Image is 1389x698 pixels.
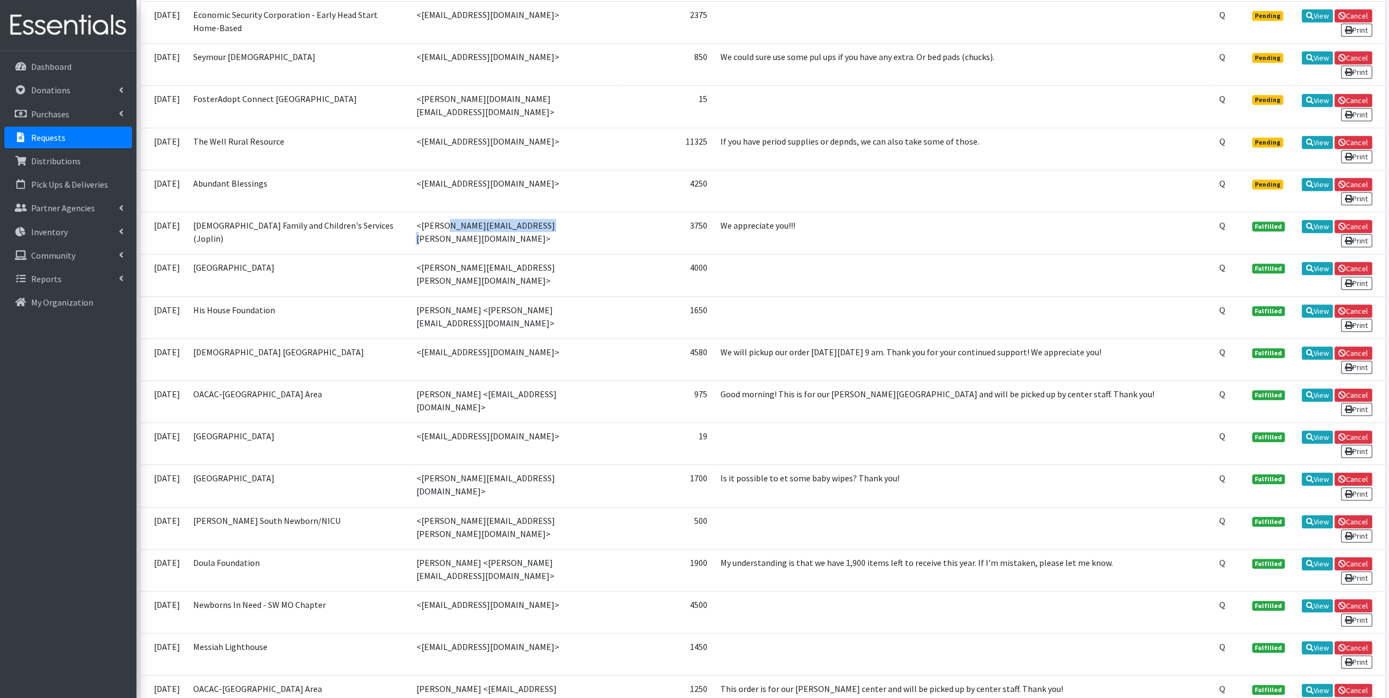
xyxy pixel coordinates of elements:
[409,296,623,338] td: [PERSON_NAME] <[PERSON_NAME][EMAIL_ADDRESS][DOMAIN_NAME]>
[1341,571,1372,584] a: Print
[1302,684,1333,697] a: View
[141,128,187,170] td: [DATE]
[1341,234,1372,247] a: Print
[1219,262,1225,273] abbr: Quantity
[1341,65,1372,79] a: Print
[141,86,187,128] td: [DATE]
[1341,150,1372,163] a: Print
[1341,487,1372,500] a: Print
[1252,559,1285,569] span: Fulfilled
[1334,305,1372,318] a: Cancel
[141,465,187,507] td: [DATE]
[623,86,713,128] td: 15
[1302,94,1333,107] a: View
[1302,641,1333,654] a: View
[187,296,410,338] td: His House Foundation
[31,179,108,190] p: Pick Ups & Deliveries
[4,127,132,148] a: Requests
[31,109,69,120] p: Purchases
[409,86,623,128] td: <[PERSON_NAME][DOMAIN_NAME][EMAIL_ADDRESS][DOMAIN_NAME]>
[1334,136,1372,149] a: Cancel
[1334,389,1372,402] a: Cancel
[141,254,187,296] td: [DATE]
[713,212,1213,254] td: We appreciate you!!!
[1252,348,1285,358] span: Fulfilled
[1334,473,1372,486] a: Cancel
[409,380,623,422] td: [PERSON_NAME] <[EMAIL_ADDRESS][DOMAIN_NAME]>
[409,549,623,591] td: [PERSON_NAME] <[PERSON_NAME][EMAIL_ADDRESS][DOMAIN_NAME]>
[409,170,623,212] td: <[EMAIL_ADDRESS][DOMAIN_NAME]>
[1219,136,1225,147] abbr: Quantity
[1341,529,1372,542] a: Print
[31,132,65,143] p: Requests
[623,338,713,380] td: 4580
[623,1,713,43] td: 2375
[1334,557,1372,570] a: Cancel
[1334,684,1372,697] a: Cancel
[1302,473,1333,486] a: View
[623,380,713,422] td: 975
[1219,599,1225,610] abbr: Quantity
[1302,262,1333,275] a: View
[1334,262,1372,275] a: Cancel
[409,338,623,380] td: <[EMAIL_ADDRESS][DOMAIN_NAME]>
[187,254,410,296] td: [GEOGRAPHIC_DATA]
[1341,277,1372,290] a: Print
[187,170,410,212] td: Abundant Blessings
[409,128,623,170] td: <[EMAIL_ADDRESS][DOMAIN_NAME]>
[1334,515,1372,528] a: Cancel
[1219,557,1225,568] abbr: Quantity
[409,1,623,43] td: <[EMAIL_ADDRESS][DOMAIN_NAME]>
[31,273,62,284] p: Reports
[31,85,70,96] p: Donations
[623,254,713,296] td: 4000
[409,592,623,634] td: <[EMAIL_ADDRESS][DOMAIN_NAME]>
[1252,306,1285,316] span: Fulfilled
[623,44,713,86] td: 850
[1334,431,1372,444] a: Cancel
[1302,51,1333,64] a: View
[1219,220,1225,231] abbr: Quantity
[1252,390,1285,400] span: Fulfilled
[1219,93,1225,104] abbr: Quantity
[1341,23,1372,37] a: Print
[141,212,187,254] td: [DATE]
[1302,220,1333,233] a: View
[1252,643,1285,653] span: Fulfilled
[141,170,187,212] td: [DATE]
[141,44,187,86] td: [DATE]
[31,226,68,237] p: Inventory
[187,634,410,676] td: Messiah Lighthouse
[1334,94,1372,107] a: Cancel
[1302,9,1333,22] a: View
[141,338,187,380] td: [DATE]
[187,212,410,254] td: [DEMOGRAPHIC_DATA] Family and Children's Services (Joplin)
[713,338,1213,380] td: We will pickup our order [DATE][DATE] 9 am. Thank you for your continued support! We appreciate you!
[623,507,713,549] td: 500
[409,423,623,465] td: <[EMAIL_ADDRESS][DOMAIN_NAME]>
[1219,9,1225,20] abbr: Quantity
[141,296,187,338] td: [DATE]
[623,212,713,254] td: 3750
[187,338,410,380] td: [DEMOGRAPHIC_DATA] [GEOGRAPHIC_DATA]
[1334,51,1372,64] a: Cancel
[409,507,623,549] td: <[PERSON_NAME][EMAIL_ADDRESS][PERSON_NAME][DOMAIN_NAME]>
[4,268,132,290] a: Reports
[141,634,187,676] td: [DATE]
[1252,685,1285,695] span: Fulfilled
[187,44,410,86] td: Seymour [DEMOGRAPHIC_DATA]
[187,465,410,507] td: [GEOGRAPHIC_DATA]
[1219,515,1225,526] abbr: Quantity
[713,465,1213,507] td: Is it possible to et some baby wipes? Thank you!
[31,297,93,308] p: My Organization
[187,380,410,422] td: OACAC-[GEOGRAPHIC_DATA] Area
[4,56,132,77] a: Dashboard
[409,212,623,254] td: <[PERSON_NAME][EMAIL_ADDRESS][PERSON_NAME][DOMAIN_NAME]>
[1219,641,1225,652] abbr: Quantity
[1334,599,1372,612] a: Cancel
[4,150,132,172] a: Distributions
[623,549,713,591] td: 1900
[1252,222,1285,231] span: Fulfilled
[1219,389,1225,399] abbr: Quantity
[409,634,623,676] td: <[EMAIL_ADDRESS][DOMAIN_NAME]>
